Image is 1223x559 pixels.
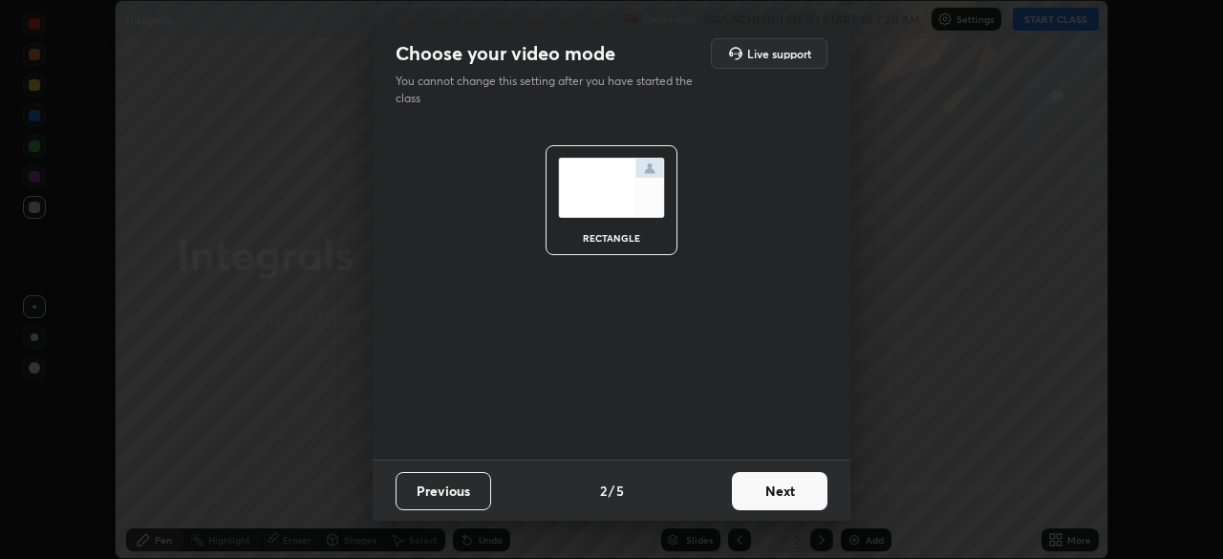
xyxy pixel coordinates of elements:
[600,481,607,501] h4: 2
[396,73,705,107] p: You cannot change this setting after you have started the class
[732,472,827,510] button: Next
[747,48,811,59] h5: Live support
[616,481,624,501] h4: 5
[573,233,650,243] div: rectangle
[396,472,491,510] button: Previous
[609,481,614,501] h4: /
[558,158,665,218] img: normalScreenIcon.ae25ed63.svg
[396,41,615,66] h2: Choose your video mode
